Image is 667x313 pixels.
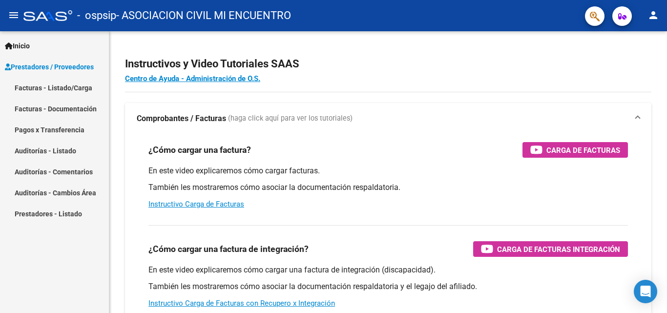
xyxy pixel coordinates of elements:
mat-icon: menu [8,9,20,21]
mat-expansion-panel-header: Comprobantes / Facturas (haga click aquí para ver los tutoriales) [125,103,651,134]
a: Instructivo Carga de Facturas con Recupero x Integración [148,299,335,308]
span: Carga de Facturas [546,144,620,156]
h3: ¿Cómo cargar una factura? [148,143,251,157]
p: En este video explicaremos cómo cargar facturas. [148,166,628,176]
h3: ¿Cómo cargar una factura de integración? [148,242,309,256]
p: También les mostraremos cómo asociar la documentación respaldatoria. [148,182,628,193]
div: Open Intercom Messenger [634,280,657,303]
button: Carga de Facturas [522,142,628,158]
mat-icon: person [647,9,659,21]
button: Carga de Facturas Integración [473,241,628,257]
strong: Comprobantes / Facturas [137,113,226,124]
span: Carga de Facturas Integración [497,243,620,255]
span: - ASOCIACION CIVIL MI ENCUENTRO [116,5,291,26]
span: Prestadores / Proveedores [5,62,94,72]
p: En este video explicaremos cómo cargar una factura de integración (discapacidad). [148,265,628,275]
a: Centro de Ayuda - Administración de O.S. [125,74,260,83]
h2: Instructivos y Video Tutoriales SAAS [125,55,651,73]
a: Instructivo Carga de Facturas [148,200,244,209]
span: - ospsip [77,5,116,26]
span: (haga click aquí para ver los tutoriales) [228,113,353,124]
span: Inicio [5,41,30,51]
p: También les mostraremos cómo asociar la documentación respaldatoria y el legajo del afiliado. [148,281,628,292]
